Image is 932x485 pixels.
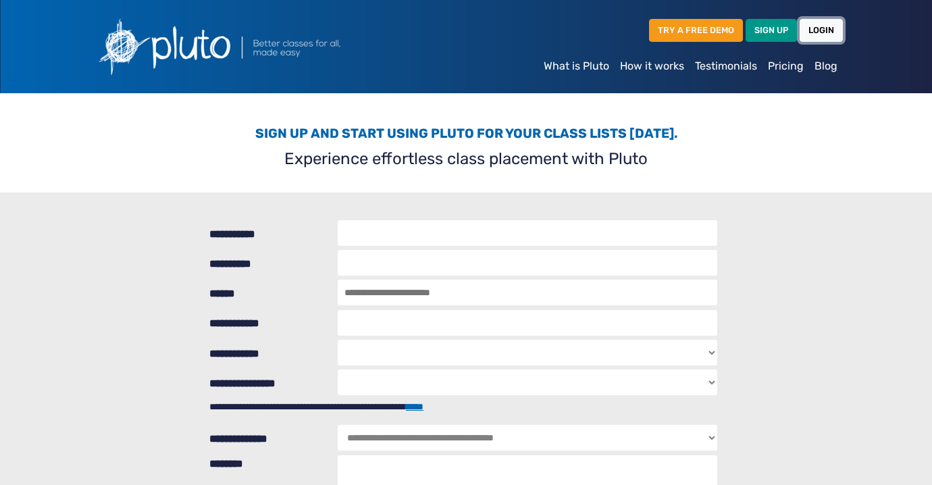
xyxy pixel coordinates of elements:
a: Blog [809,53,843,80]
a: What is Pluto [538,53,615,80]
a: TRY A FREE DEMO [649,19,743,41]
a: Testimonials [690,53,762,80]
a: How it works [615,53,690,80]
a: Pricing [762,53,809,80]
a: SIGN UP [746,19,797,41]
a: LOGIN [800,19,843,41]
img: Pluto logo with the text Better classes for all, made easy [89,11,413,82]
p: Experience effortless class placement with Pluto [97,147,835,171]
h3: Sign up and start using Pluto for your class lists [DATE]. [97,126,835,141]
